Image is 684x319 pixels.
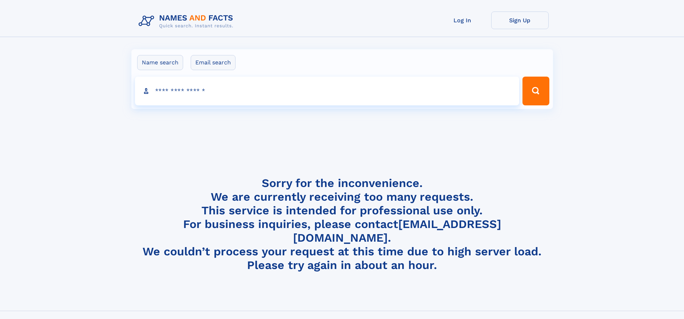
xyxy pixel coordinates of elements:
[135,77,520,105] input: search input
[491,12,549,29] a: Sign Up
[136,12,239,31] img: Logo Names and Facts
[137,55,183,70] label: Name search
[191,55,236,70] label: Email search
[522,77,549,105] button: Search Button
[434,12,491,29] a: Log In
[136,176,549,272] h4: Sorry for the inconvenience. We are currently receiving too many requests. This service is intend...
[293,217,501,245] a: [EMAIL_ADDRESS][DOMAIN_NAME]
